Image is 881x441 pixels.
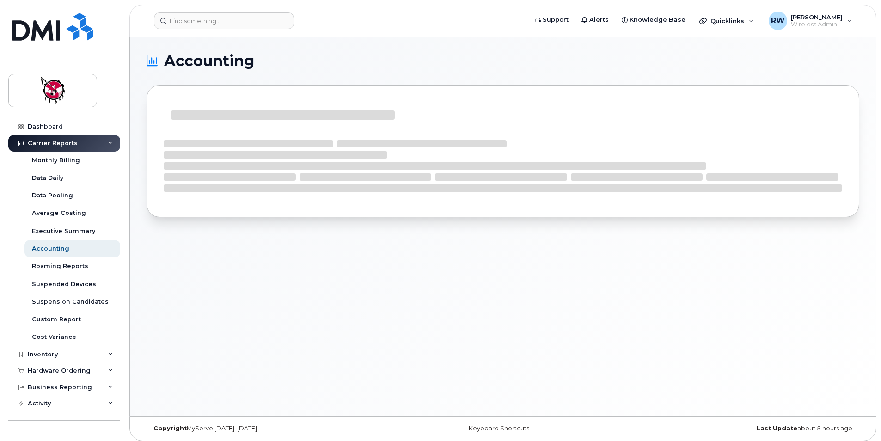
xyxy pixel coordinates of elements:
[757,425,797,432] strong: Last Update
[164,54,254,68] span: Accounting
[147,425,384,432] div: MyServe [DATE]–[DATE]
[622,425,859,432] div: about 5 hours ago
[153,425,187,432] strong: Copyright
[469,425,529,432] a: Keyboard Shortcuts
